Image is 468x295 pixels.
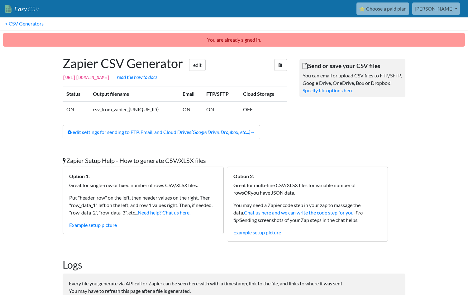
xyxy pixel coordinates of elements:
h6: Option 1: [69,173,217,179]
a: edit [189,59,206,71]
td: OFF [239,102,287,117]
i: OR [244,190,251,196]
p: Great for multi-line CSV/XLSX files for variable number of rows you have JSON data. [233,182,381,196]
td: ON [203,102,239,117]
th: Status [63,86,89,102]
i: (Google Drive, Dropbox, etc...) [191,129,250,135]
th: Cloud Storage [239,86,287,102]
th: FTP/SFTP [203,86,239,102]
h5: Zapier Setup Help - How to generate CSV/XLSX files [63,157,405,164]
a: EasyCSV [5,2,39,15]
td: csv_from_zapier_{UNIQUE_ID} [89,102,179,117]
th: Email [179,86,203,102]
p: Great for single-row or fixed number of rows CSV/XLSX files. [69,182,217,189]
a: Example setup picture [69,222,117,228]
p: Every file you generate via API call or Zapier can be seen here with with a timestamp, link to th... [69,280,399,295]
a: Specify file options here [303,87,353,93]
h2: Logs [63,259,405,271]
a: [PERSON_NAME] [412,2,460,15]
h1: Zapier CSV Generator [63,56,287,71]
td: ON [179,102,203,117]
a: Example setup picture [233,229,281,235]
p: You can email or upload CSV files to FTP/SFTP, Google Drive, OneDrive, Box or Dropbox! [303,72,402,87]
span: CSV [27,5,39,13]
td: ON [63,102,89,117]
a: Chat us here and we can write the code step for you [244,210,354,215]
code: [URL][DOMAIN_NAME] [63,75,110,80]
h6: Option 2: [233,173,381,179]
a: ⭐ Choose a paid plan [356,2,409,15]
h5: Send or save your CSV files [303,62,402,69]
p: Put "header_row" on the left, then header values on the right. Then "row_data_1" left on the left... [69,194,217,216]
a: read the how to docs [117,74,157,80]
th: Output filename [89,86,179,102]
p: You are already signed in. [3,33,465,47]
p: You may need a Zapier code step in your zap to massage the data. - Sending screenshots of your Za... [233,201,381,224]
a: Need help? Chat us here. [138,210,190,215]
a: edit settings for sending to FTP, Email, and Cloud Drives(Google Drive, Dropbox, etc...)→ [63,125,260,139]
